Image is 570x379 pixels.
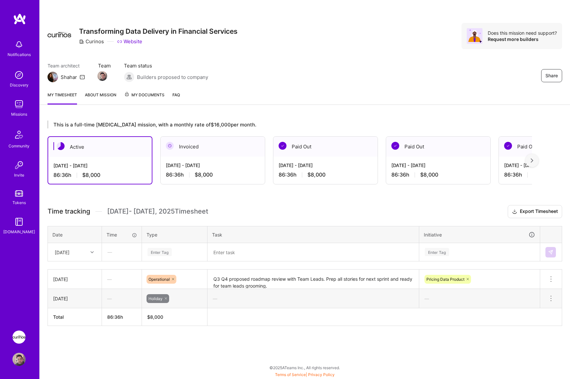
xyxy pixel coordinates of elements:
div: Enter Tag [147,247,172,257]
th: Type [142,226,207,243]
img: bell [12,38,26,51]
span: Team status [124,62,208,69]
div: Paid Out [386,137,490,157]
div: [DATE] - [DATE] [279,162,372,169]
div: Shahar [61,74,77,81]
div: Enter Tag [425,247,449,257]
img: Invite [12,159,26,172]
div: [DATE] [55,249,69,256]
span: [DATE] - [DATE] , 2025 Timesheet [107,207,208,216]
div: — [419,290,540,307]
div: — [102,290,142,307]
div: This is a full-time [MEDICAL_DATA] mission, with a monthly rate of $16,000 per month. [48,121,532,128]
div: — [102,243,141,261]
div: [DOMAIN_NAME] [3,228,35,235]
div: Request more builders [488,36,557,42]
i: icon Mail [80,74,85,80]
img: Curinos: Transforming Data Delivery in Financial Services [12,331,26,344]
h3: Transforming Data Delivery in Financial Services [79,27,238,35]
img: Paid Out [391,142,399,150]
span: $8,000 [307,171,325,178]
div: Invite [14,172,24,179]
img: Active [57,142,65,150]
div: Active [48,137,152,157]
span: Time tracking [48,207,90,216]
span: $8,000 [82,172,100,179]
div: Missions [11,111,27,118]
img: right [531,158,533,163]
img: Community [11,127,27,142]
a: FAQ [172,91,180,104]
div: © 2025 ATeams Inc., All rights reserved. [39,359,570,376]
a: Curinos: Transforming Data Delivery in Financial Services [11,331,27,344]
i: icon Chevron [90,251,94,254]
div: [DATE] - [DATE] [53,162,147,169]
div: Tokens [12,199,26,206]
img: Company Logo [48,23,71,47]
img: Paid Out [279,142,286,150]
a: Team Member Avatar [98,70,107,82]
img: guide book [12,215,26,228]
i: icon Download [512,208,517,215]
div: 86:36 h [279,171,372,178]
div: Community [9,142,29,149]
button: Export Timesheet [508,205,562,218]
div: 86:36 h [53,172,147,179]
img: discovery [12,68,26,82]
img: Avatar [467,28,482,44]
span: Team architect [48,62,85,69]
span: Builders proposed to company [137,74,208,81]
a: Privacy Policy [308,372,335,377]
a: My Documents [124,91,165,104]
button: Share [541,69,562,82]
div: Discovery [10,82,29,88]
div: Notifications [8,51,31,58]
img: Paid Out [504,142,512,150]
th: $8,000 [142,308,207,326]
a: My timesheet [48,91,77,104]
div: 86:36 h [166,171,260,178]
div: — [102,271,142,288]
div: [DATE] [53,295,96,302]
div: Paid Out [273,137,378,157]
div: Does this mission need support? [488,30,557,36]
img: tokens [15,190,23,197]
span: Share [545,72,558,79]
span: | [275,372,335,377]
div: [DATE] - [DATE] [166,162,260,169]
span: Team [98,62,111,69]
img: Invoiced [166,142,174,150]
img: teamwork [12,98,26,111]
span: Holiday [148,296,163,301]
a: User Avatar [11,353,27,366]
img: Submit [548,250,553,255]
a: About Mission [85,91,116,104]
div: 86:36 h [391,171,485,178]
img: Team Member Avatar [97,71,107,81]
img: logo [13,13,26,25]
span: $8,000 [420,171,438,178]
img: Team Architect [48,72,58,82]
div: [DATE] - [DATE] [391,162,485,169]
img: User Avatar [12,353,26,366]
div: Initiative [424,231,535,238]
th: 86:36h [102,308,142,326]
th: Total [48,308,102,326]
div: [DATE] [53,276,96,283]
th: Date [48,226,102,243]
span: Operational [148,277,170,282]
th: Task [207,226,419,243]
div: Time [107,231,137,238]
a: Terms of Service [275,372,306,377]
div: — [207,290,419,307]
span: $8,000 [195,171,213,178]
a: Website [117,38,142,45]
textarea: Q3 Q4 proposed roadmap review with Team Leads. Prep all stories for next sprint and ready for tea... [208,270,418,288]
span: My Documents [124,91,165,99]
div: Invoiced [161,137,265,157]
div: Curinos [79,38,104,45]
img: Builders proposed to company [124,72,134,82]
span: Pricing Data Product [426,277,464,282]
i: icon CompanyGray [79,39,84,44]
